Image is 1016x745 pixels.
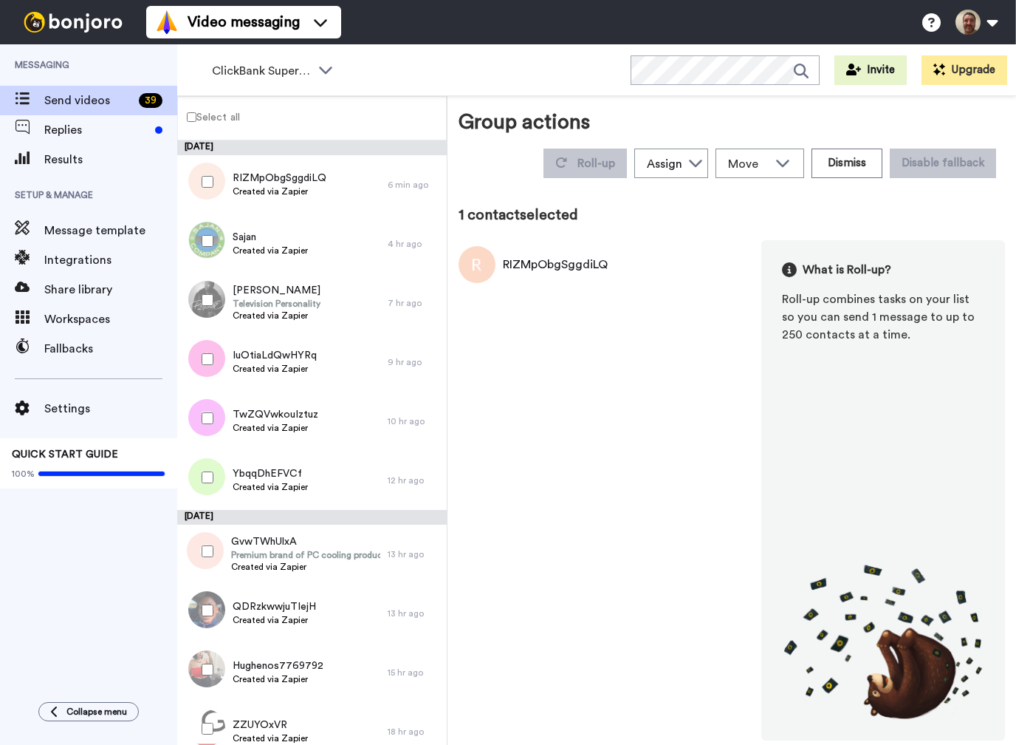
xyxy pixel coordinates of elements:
div: 13 hr ago [388,548,439,560]
span: GvwTWhUlxA [231,534,380,549]
div: 15 hr ago [388,667,439,678]
div: [DATE] [177,510,447,525]
span: ZZUYOxVR [233,718,308,732]
span: Replies [44,121,149,139]
span: Send videos [44,92,133,109]
span: Premium brand of PC cooling products, power supplies, and cases [231,549,380,561]
span: Created via Zapier [233,186,326,197]
button: Upgrade [921,55,1007,85]
span: Created via Zapier [233,481,308,493]
span: TwZQVwkouIztuz [233,407,318,422]
label: Select all [178,108,240,126]
span: Created via Zapier [233,614,316,626]
span: What is Roll-up? [803,261,891,279]
img: vm-color.svg [155,10,179,34]
img: bj-logo-header-white.svg [18,12,128,33]
span: Sajan [233,230,308,245]
span: Hughenos7769792 [233,659,323,673]
div: 39 [139,93,162,108]
span: Results [44,151,177,169]
div: Assign [647,155,682,173]
span: Message template [44,222,177,239]
span: Created via Zapier [233,310,320,322]
span: YbqqDhEFVCf [233,466,308,481]
span: Share library [44,281,177,299]
div: 18 hr ago [388,726,439,738]
div: RIZMpObgSggdiLQ [503,256,608,273]
img: Image of RIZMpObgSggdiLQ [459,246,495,283]
button: Invite [834,55,907,85]
span: Video messaging [188,12,300,33]
span: Fallbacks [44,340,177,358]
input: Select all [187,112,196,122]
button: Dismiss [811,149,882,178]
div: Group actions [459,107,590,143]
span: Created via Zapier [233,673,323,685]
span: RIZMpObgSggdiLQ [233,171,326,186]
div: Roll-up combines tasks on your list so you can send 1 message to up to 250 contacts at a time. [782,290,984,344]
span: Created via Zapier [233,422,318,434]
div: 12 hr ago [388,474,439,486]
span: Collapse menu [66,706,127,718]
span: Integrations [44,251,177,269]
span: Created via Zapier [231,561,380,573]
img: joro-roll.png [782,564,984,720]
span: Television Personality [233,298,320,310]
span: Roll-up [577,157,615,169]
div: 4 hr ago [388,238,439,250]
span: 100% [12,468,35,480]
div: 9 hr ago [388,356,439,368]
div: 13 hr ago [388,608,439,619]
span: Settings [44,400,177,418]
span: Created via Zapier [233,245,308,256]
div: [DATE] [177,140,447,155]
span: [PERSON_NAME] [233,283,320,298]
button: Roll-up [543,149,627,178]
div: 7 hr ago [388,297,439,309]
button: Collapse menu [38,702,139,721]
span: Created via Zapier [233,732,308,744]
span: ClickBank Super Funnel Webinar Registrants [212,62,311,80]
div: 10 hr ago [388,415,439,427]
button: Disable fallback [890,149,996,178]
div: 6 min ago [388,179,439,191]
div: 1 contact selected [459,205,1005,225]
span: QDRzkwwjuTIejH [233,599,316,614]
span: QUICK START GUIDE [12,449,118,460]
span: IuOtiaLdQwHYRq [233,348,317,363]
span: Move [728,155,768,173]
span: Created via Zapier [233,363,317,375]
span: Workspaces [44,310,177,328]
